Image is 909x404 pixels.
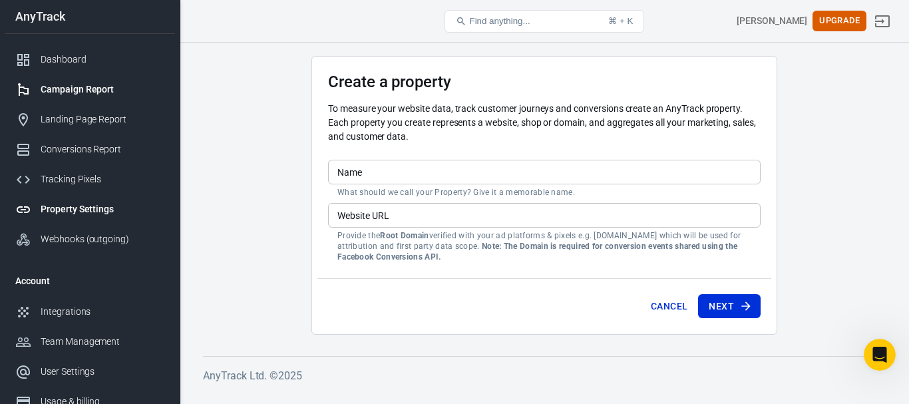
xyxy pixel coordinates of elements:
input: example.com [328,203,761,228]
div: AnyTrack [5,11,175,23]
input: Your Website Name [328,160,761,184]
button: Find anything...⌘ + K [445,10,644,33]
div: Dashboard [41,53,164,67]
h3: Create a property [328,73,761,91]
button: Upgrade [813,11,866,31]
a: Dashboard [5,45,175,75]
a: Tracking Pixels [5,164,175,194]
span: Find anything... [469,16,530,26]
div: Webhooks (outgoing) [41,232,164,246]
a: Property Settings [5,194,175,224]
div: Tracking Pixels [41,172,164,186]
div: Conversions Report [41,142,164,156]
p: Provide the verified with your ad platforms & pixels e.g. [DOMAIN_NAME] which will be used for at... [337,230,751,262]
a: Conversions Report [5,134,175,164]
button: Next [698,294,761,319]
iframe: Intercom live chat [864,339,896,371]
a: User Settings [5,357,175,387]
a: Landing Page Report [5,104,175,134]
div: Campaign Report [41,83,164,97]
button: Cancel [645,294,693,319]
a: Campaign Report [5,75,175,104]
p: To measure your website data, track customer journeys and conversions create an AnyTrack property... [328,102,761,144]
strong: Note: The Domain is required for conversion events shared using the Facebook Conversions API. [337,242,737,262]
li: Account [5,265,175,297]
a: Webhooks (outgoing) [5,224,175,254]
strong: Root Domain [380,231,429,240]
a: Sign out [866,5,898,37]
div: Property Settings [41,202,164,216]
p: What should we call your Property? Give it a memorable name. [337,187,751,198]
a: Integrations [5,297,175,327]
div: Landing Page Report [41,112,164,126]
h6: AnyTrack Ltd. © 2025 [203,367,886,384]
div: ⌘ + K [608,16,633,26]
div: Account id: G929ElRb [737,14,807,28]
div: Team Management [41,335,164,349]
div: Integrations [41,305,164,319]
a: Team Management [5,327,175,357]
div: User Settings [41,365,164,379]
